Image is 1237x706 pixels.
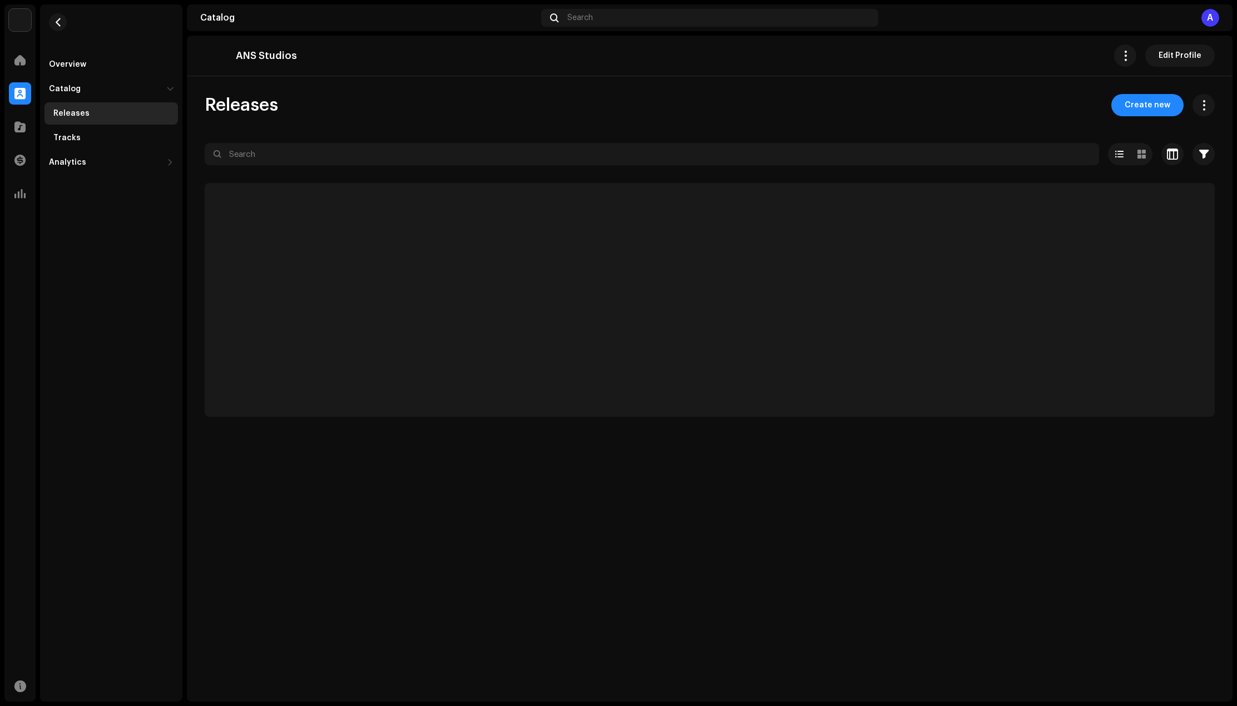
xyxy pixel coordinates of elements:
[200,13,537,22] div: Catalog
[1125,94,1170,116] span: Create new
[49,158,86,167] div: Analytics
[567,13,593,22] span: Search
[205,45,227,67] img: d87fdbeb-6dca-49bf-8735-0327d9d0d013
[44,127,178,149] re-m-nav-item: Tracks
[236,50,297,62] p: ANS Studios
[44,53,178,76] re-m-nav-item: Overview
[49,60,86,69] div: Overview
[53,134,81,142] div: Tracks
[1111,94,1184,116] button: Create new
[44,78,178,149] re-m-nav-dropdown: Catalog
[53,109,90,118] div: Releases
[1201,9,1219,27] div: A
[205,94,278,116] span: Releases
[44,151,178,174] re-m-nav-dropdown: Analytics
[1145,45,1215,67] button: Edit Profile
[205,143,1099,165] input: Search
[49,85,81,93] div: Catalog
[1159,45,1201,67] span: Edit Profile
[44,102,178,125] re-m-nav-item: Releases
[9,9,31,31] img: f5159e88-6796-4381-9ef9-795c40184c13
